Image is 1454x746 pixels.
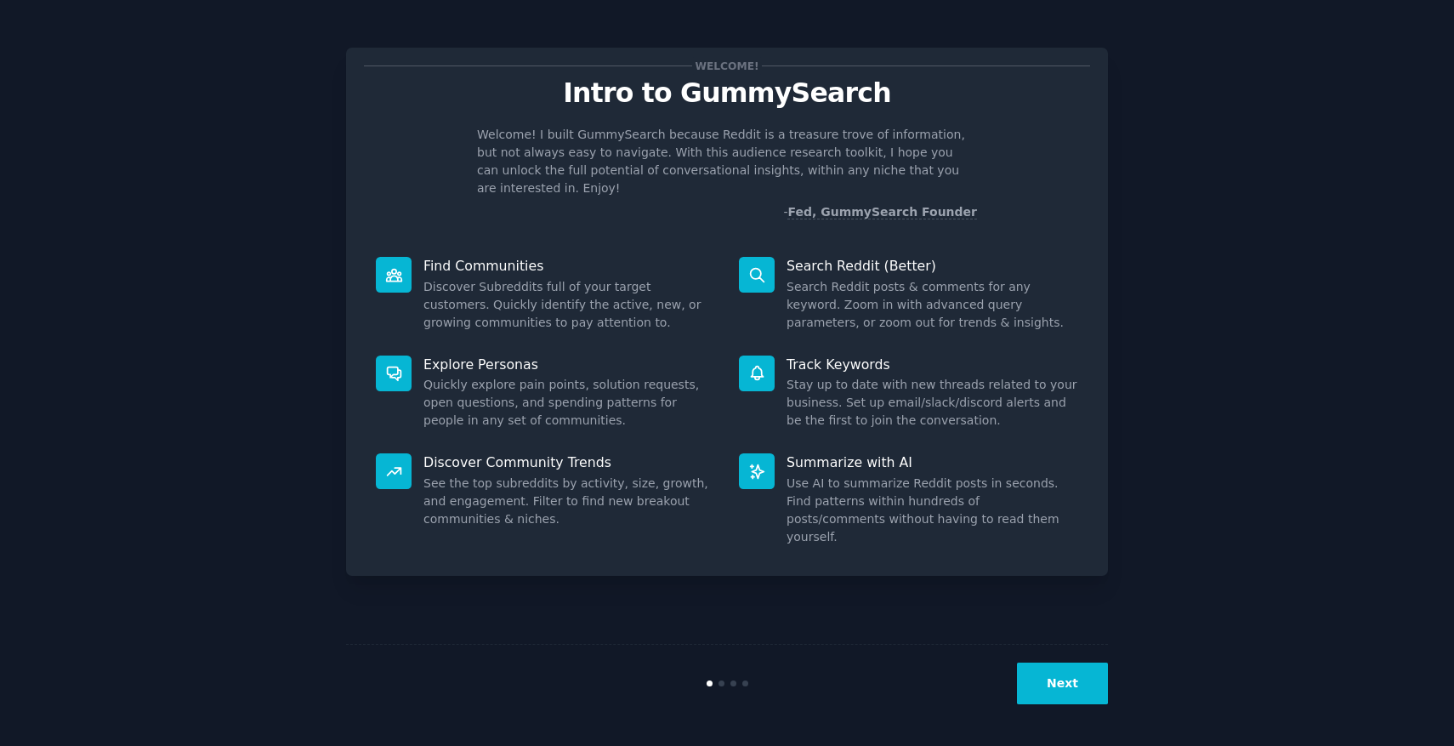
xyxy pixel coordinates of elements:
[423,278,715,332] dd: Discover Subreddits full of your target customers. Quickly identify the active, new, or growing c...
[423,257,715,275] p: Find Communities
[787,475,1078,546] dd: Use AI to summarize Reddit posts in seconds. Find patterns within hundreds of posts/comments with...
[787,205,977,219] a: Fed, GummySearch Founder
[787,376,1078,430] dd: Stay up to date with new threads related to your business. Set up email/slack/discord alerts and ...
[423,475,715,528] dd: See the top subreddits by activity, size, growth, and engagement. Filter to find new breakout com...
[783,203,977,221] div: -
[423,356,715,373] p: Explore Personas
[787,257,1078,275] p: Search Reddit (Better)
[423,376,715,430] dd: Quickly explore pain points, solution requests, open questions, and spending patterns for people ...
[787,278,1078,332] dd: Search Reddit posts & comments for any keyword. Zoom in with advanced query parameters, or zoom o...
[787,356,1078,373] p: Track Keywords
[364,78,1090,108] p: Intro to GummySearch
[1017,663,1108,704] button: Next
[692,57,762,75] span: Welcome!
[423,453,715,471] p: Discover Community Trends
[787,453,1078,471] p: Summarize with AI
[477,126,977,197] p: Welcome! I built GummySearch because Reddit is a treasure trove of information, but not always ea...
